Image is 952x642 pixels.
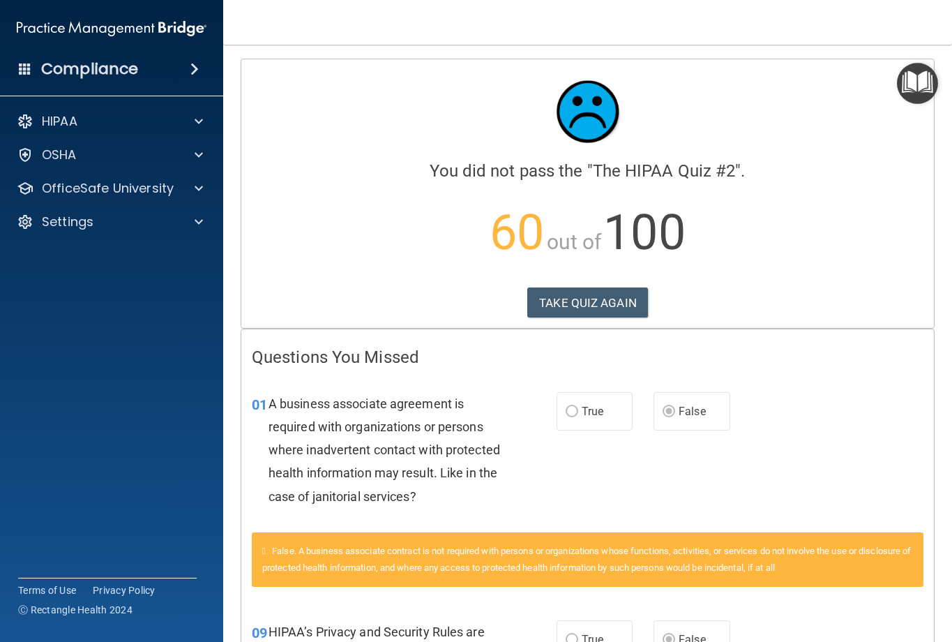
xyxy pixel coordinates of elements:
span: A business associate agreement is required with organizations or persons where inadvertent contac... [269,396,500,504]
span: 09 [252,625,267,641]
input: False [663,407,675,417]
input: True [566,407,578,417]
span: Ⓒ Rectangle Health 2024 [18,603,133,617]
h4: Questions You Missed [252,348,923,366]
span: False. A business associate contract is not required with persons or organizations whose function... [262,546,911,573]
span: 01 [252,396,267,413]
img: PMB logo [17,15,206,43]
iframe: Drift Widget Chat Controller [882,546,935,599]
span: False [679,405,706,418]
p: Settings [42,214,93,230]
span: 60 [490,204,544,261]
span: The HIPAA Quiz #2 [593,161,736,181]
img: sad_face.ecc698e2.jpg [546,70,630,154]
h4: You did not pass the " ". [252,162,923,180]
span: out of [547,230,602,254]
span: 100 [603,204,685,261]
a: Terms of Use [18,583,76,597]
h4: Compliance [41,59,138,79]
a: Privacy Policy [93,583,156,597]
p: HIPAA [42,113,77,130]
button: Open Resource Center [897,63,938,104]
button: TAKE QUIZ AGAIN [527,288,648,318]
a: OfficeSafe University [17,180,203,197]
p: OfficeSafe University [42,180,174,197]
a: HIPAA [17,113,203,130]
p: OSHA [42,147,77,163]
a: Settings [17,214,203,230]
a: OSHA [17,147,203,163]
span: True [582,405,603,418]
